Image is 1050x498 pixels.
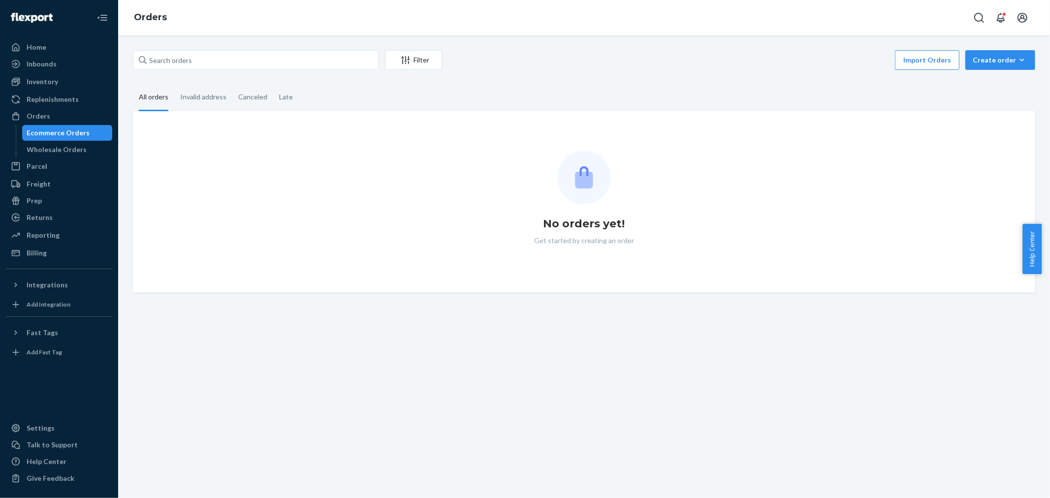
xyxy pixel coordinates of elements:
[6,158,112,174] a: Parcel
[27,348,62,356] div: Add Fast Tag
[238,84,267,110] div: Canceled
[557,151,611,204] img: Empty list
[6,344,112,360] a: Add Fast Tag
[27,328,58,338] div: Fast Tags
[1013,8,1032,28] button: Open account menu
[27,59,57,69] div: Inbounds
[6,420,112,436] a: Settings
[6,277,112,293] button: Integrations
[27,179,51,189] div: Freight
[969,8,989,28] button: Open Search Box
[6,74,112,90] a: Inventory
[180,84,226,110] div: Invalid address
[6,56,112,72] a: Inbounds
[6,297,112,312] a: Add Integration
[27,440,78,450] div: Talk to Support
[27,457,66,467] div: Help Center
[6,454,112,469] a: Help Center
[991,8,1011,28] button: Open notifications
[6,210,112,225] a: Returns
[134,12,167,23] a: Orders
[385,55,442,65] div: Filter
[27,473,74,483] div: Give Feedback
[6,325,112,341] button: Fast Tags
[6,108,112,124] a: Orders
[973,55,1028,65] div: Create order
[965,50,1035,70] button: Create order
[895,50,959,70] button: Import Orders
[279,84,293,110] div: Late
[27,280,68,290] div: Integrations
[27,230,60,240] div: Reporting
[133,50,379,70] input: Search orders
[27,196,42,206] div: Prep
[27,213,53,222] div: Returns
[6,227,112,243] a: Reporting
[6,470,112,486] button: Give Feedback
[27,128,90,138] div: Ecommerce Orders
[27,94,79,104] div: Replenishments
[27,77,58,87] div: Inventory
[27,145,87,155] div: Wholesale Orders
[27,300,70,309] div: Add Integration
[6,39,112,55] a: Home
[126,3,175,32] ol: breadcrumbs
[27,248,47,258] div: Billing
[6,245,112,261] a: Billing
[6,193,112,209] a: Prep
[93,8,112,28] button: Close Navigation
[543,216,625,232] h1: No orders yet!
[27,111,50,121] div: Orders
[27,423,55,433] div: Settings
[534,236,634,246] p: Get started by creating an order
[1022,224,1042,274] button: Help Center
[6,176,112,192] a: Freight
[27,42,46,52] div: Home
[139,84,168,111] div: All orders
[22,142,113,157] a: Wholesale Orders
[6,92,112,107] a: Replenishments
[385,50,442,70] button: Filter
[11,13,53,23] img: Flexport logo
[22,125,113,141] a: Ecommerce Orders
[6,437,112,453] button: Talk to Support
[20,7,55,16] span: Support
[27,161,47,171] div: Parcel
